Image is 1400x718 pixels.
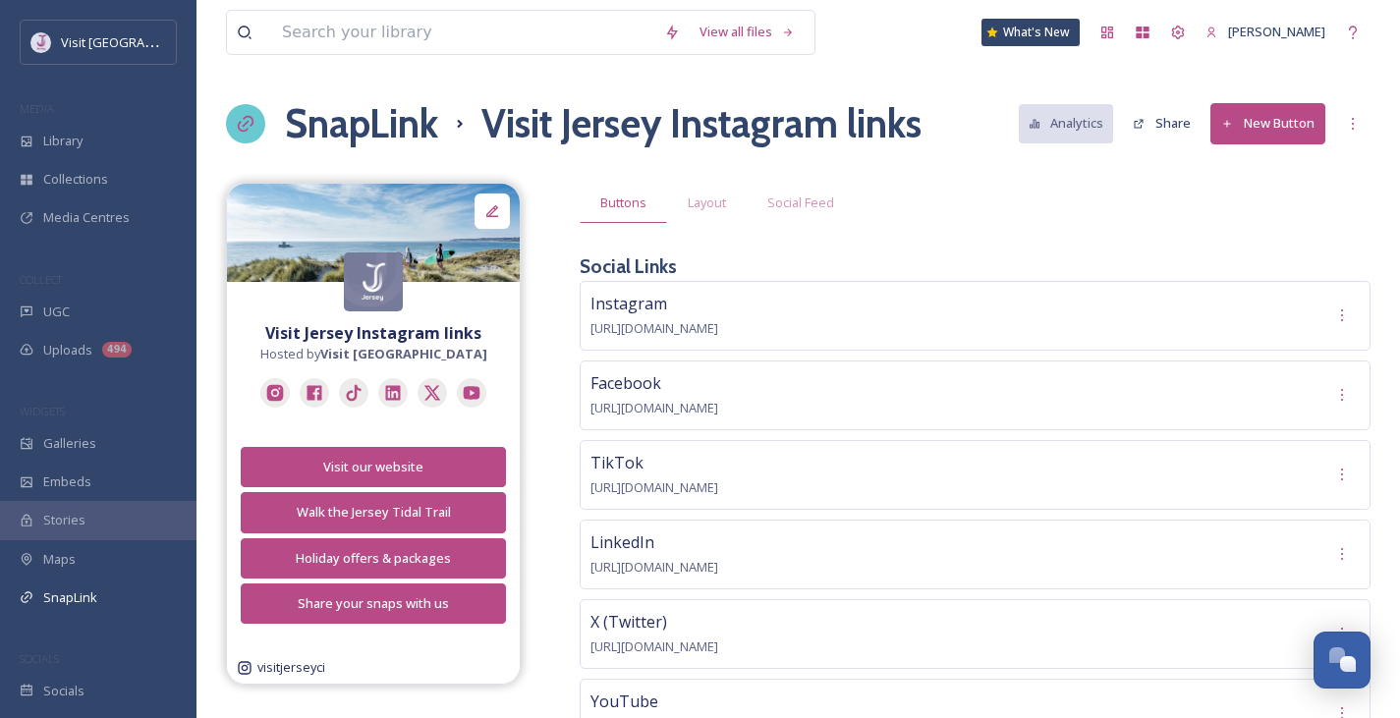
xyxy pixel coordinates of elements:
[590,372,661,394] span: Facebook
[1019,104,1124,142] a: Analytics
[344,252,403,311] img: logo.jpg
[600,193,646,212] span: Buttons
[1314,632,1371,689] button: Open Chat
[590,293,667,314] span: Instagram
[590,531,654,553] span: LinkedIn
[272,11,654,54] input: Search your library
[43,341,92,359] span: Uploads
[481,94,922,153] h1: Visit Jersey Instagram links
[252,458,495,476] div: Visit our website
[241,447,506,487] button: Visit our website
[981,19,1080,46] a: What's New
[285,94,438,153] a: SnapLink
[688,193,726,212] span: Layout
[1123,104,1201,142] button: Share
[43,682,84,700] span: Socials
[590,319,718,337] span: [URL][DOMAIN_NAME]
[20,404,65,418] span: WIDGETS
[1210,103,1325,143] button: New Button
[590,399,718,416] span: [URL][DOMAIN_NAME]
[43,132,83,150] span: Library
[1196,13,1335,51] a: [PERSON_NAME]
[102,342,132,358] div: 494
[580,252,677,281] h3: Social Links
[227,184,520,282] img: 90ca2c66-f3cc-4bfd-b9a5-24ac8d8571c8.jpg
[320,345,487,362] strong: Visit [GEOGRAPHIC_DATA]
[31,32,51,52] img: Events-Jersey-Logo.png
[252,503,495,522] div: Walk the Jersey Tidal Trail
[590,478,718,496] span: [URL][DOMAIN_NAME]
[590,637,718,655] span: [URL][DOMAIN_NAME]
[43,170,108,189] span: Collections
[20,651,59,666] span: SOCIALS
[43,472,91,491] span: Embeds
[20,272,62,287] span: COLLECT
[1019,104,1114,142] button: Analytics
[43,303,70,321] span: UGC
[1228,23,1325,40] span: [PERSON_NAME]
[20,101,54,116] span: MEDIA
[767,193,834,212] span: Social Feed
[590,690,658,712] span: YouTube
[241,538,506,579] button: Holiday offers & packages
[257,658,325,677] span: visitjerseyci
[43,434,96,453] span: Galleries
[43,550,76,569] span: Maps
[43,208,130,227] span: Media Centres
[590,611,667,633] span: X (Twitter)
[241,583,506,624] button: Share your snaps with us
[241,492,506,532] button: Walk the Jersey Tidal Trail
[260,345,487,363] span: Hosted by
[590,558,718,576] span: [URL][DOMAIN_NAME]
[252,549,495,568] div: Holiday offers & packages
[43,588,97,607] span: SnapLink
[61,32,213,51] span: Visit [GEOGRAPHIC_DATA]
[690,13,805,51] a: View all files
[252,594,495,613] div: Share your snaps with us
[43,511,85,529] span: Stories
[265,322,481,344] strong: Visit Jersey Instagram links
[590,452,644,473] span: TikTok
